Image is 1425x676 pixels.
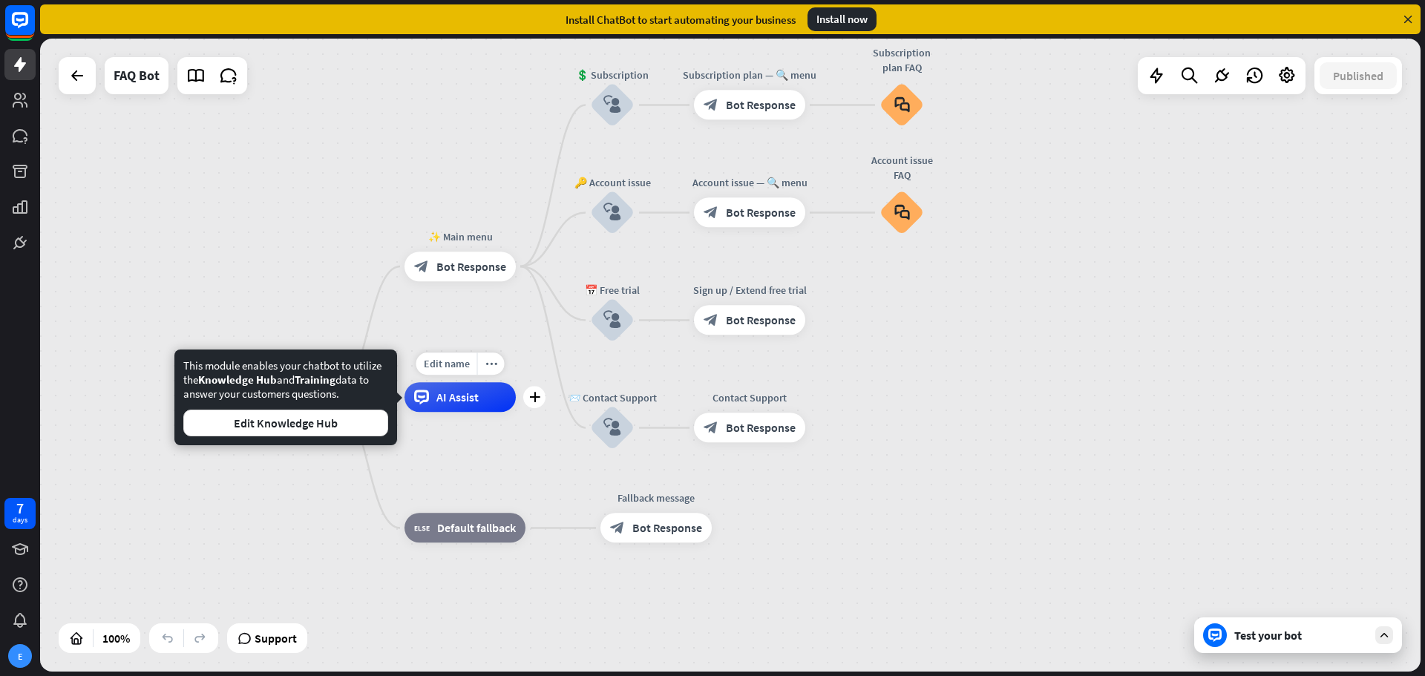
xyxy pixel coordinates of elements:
[437,521,516,536] span: Default fallback
[726,98,796,113] span: Bot Response
[568,176,657,191] div: 🔑 Account issue
[726,421,796,436] span: Bot Response
[610,521,625,536] i: block_bot_response
[894,205,910,221] i: block_faq
[198,373,277,387] span: Knowledge Hub
[393,229,527,244] div: ✨ Main menu
[603,419,621,437] i: block_user_input
[114,57,160,94] div: FAQ Bot
[683,68,816,83] div: Subscription plan — 🔍 menu
[12,6,56,50] button: Open LiveChat chat widget
[568,391,657,406] div: 📨 Contact Support
[683,283,816,298] div: Sign up / Extend free trial
[726,313,796,328] span: Bot Response
[704,421,718,436] i: block_bot_response
[255,626,297,650] span: Support
[704,98,718,113] i: block_bot_response
[183,410,388,436] button: Edit Knowledge Hub
[894,97,910,114] i: block_faq
[566,13,796,27] div: Install ChatBot to start automating your business
[568,283,657,298] div: 📅 Free trial
[436,259,506,274] span: Bot Response
[13,515,27,525] div: days
[704,313,718,328] i: block_bot_response
[868,46,935,76] div: Subscription plan FAQ
[16,502,24,515] div: 7
[603,204,621,222] i: block_user_input
[704,206,718,220] i: block_bot_response
[4,498,36,529] a: 7 days
[568,68,657,83] div: 💲 Subscription
[807,7,877,31] div: Install now
[414,521,430,536] i: block_fallback
[414,259,429,274] i: block_bot_response
[726,206,796,220] span: Bot Response
[98,626,134,650] div: 100%
[8,644,32,668] div: E
[436,390,479,404] span: AI Assist
[424,357,470,370] span: Edit name
[868,154,935,183] div: Account issue FAQ
[683,176,816,191] div: Account issue — 🔍 menu
[485,358,497,370] i: more_horiz
[683,391,816,406] div: Contact Support
[632,521,702,536] span: Bot Response
[295,373,335,387] span: Training
[1320,62,1397,89] button: Published
[603,96,621,114] i: block_user_input
[529,392,540,402] i: plus
[183,358,388,436] div: This module enables your chatbot to utilize the and data to answer your customers questions.
[1234,628,1368,643] div: Test your bot
[589,491,723,506] div: Fallback message
[603,312,621,329] i: block_user_input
